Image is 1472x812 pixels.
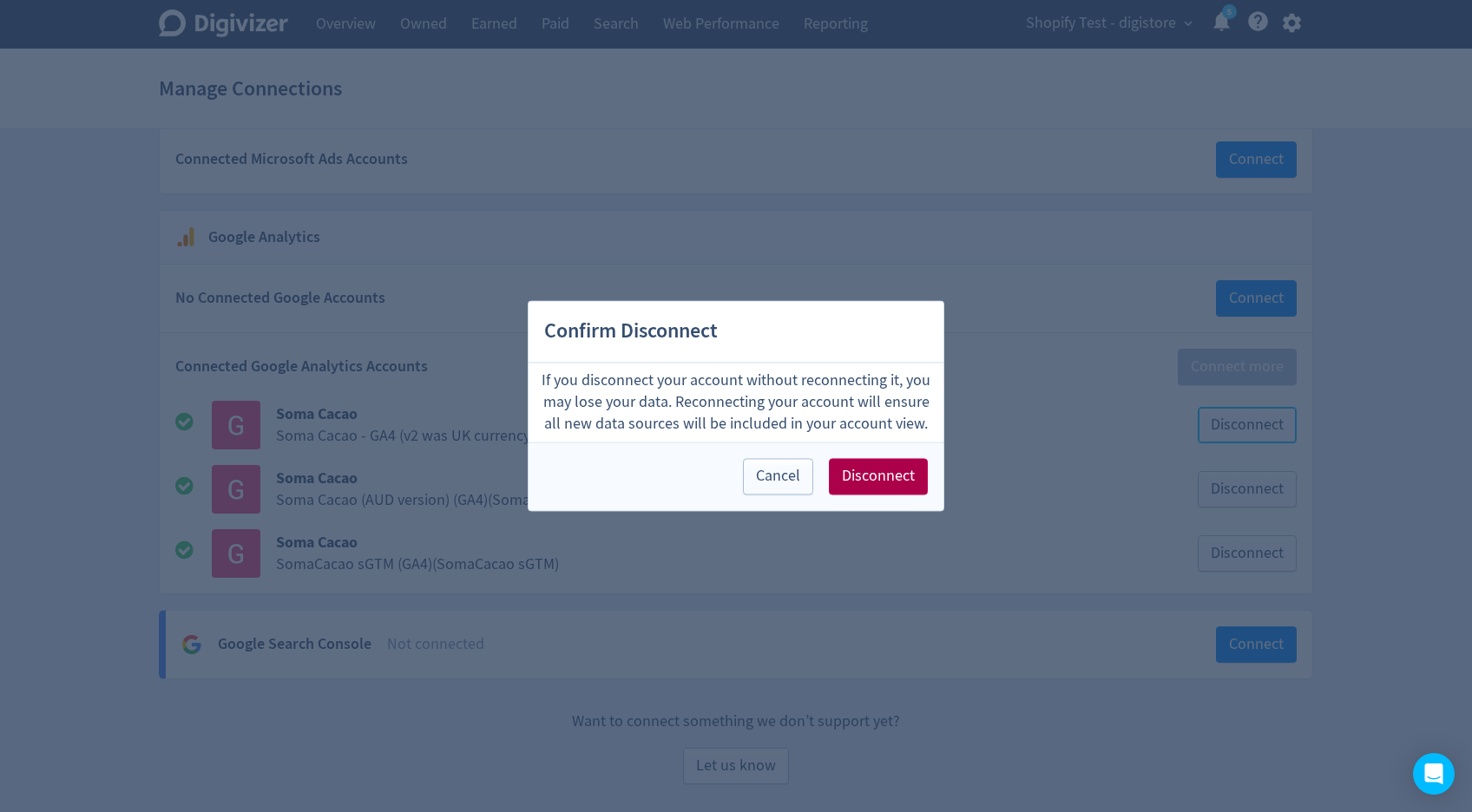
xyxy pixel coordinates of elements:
[536,370,936,435] p: If you disconnect your account without reconnecting it, you may lose your data. Reconnecting your...
[1413,753,1455,795] div: Open Intercom Messenger
[529,301,943,363] h2: Confirm Disconnect
[743,459,813,495] button: Cancel
[829,459,928,495] button: Disconnect
[756,469,800,485] span: Cancel
[842,469,915,485] span: Disconnect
